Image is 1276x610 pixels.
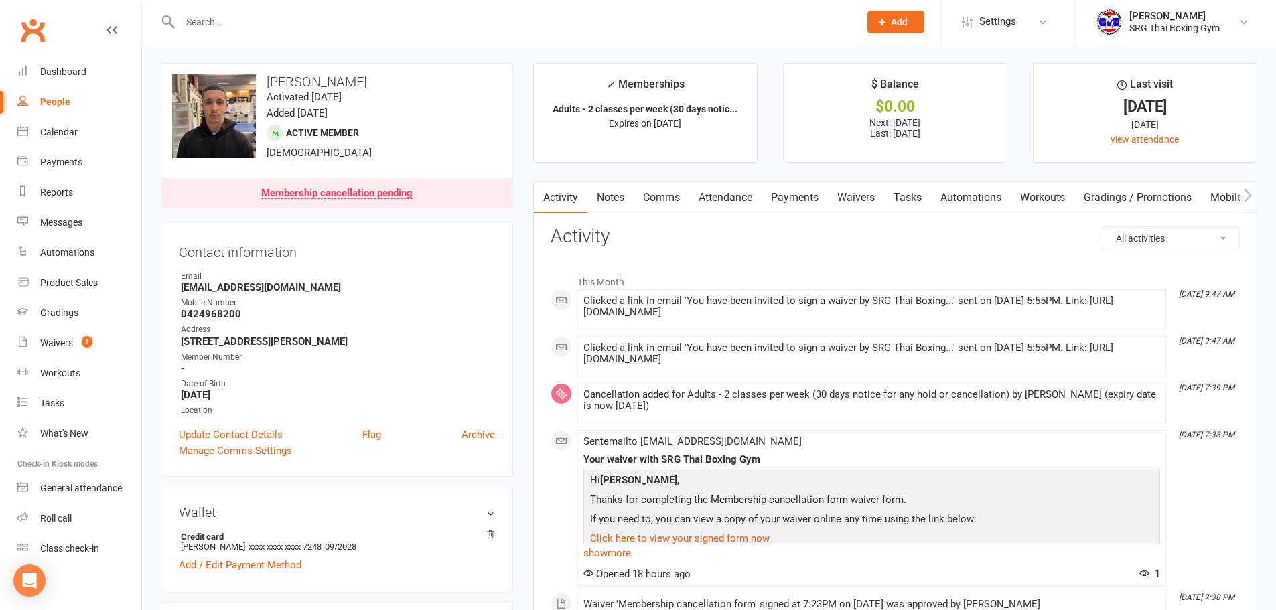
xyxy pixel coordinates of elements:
input: Search... [176,13,850,31]
i: [DATE] 7:38 PM [1179,430,1234,439]
li: This Month [551,268,1240,289]
a: Workouts [17,358,141,388]
a: Click here to view your signed form now [590,532,770,544]
a: What's New [17,418,141,449]
a: Gradings / Promotions [1074,182,1201,213]
p: Thanks for completing the Membership cancellation form waiver form. [587,491,1157,511]
strong: Adults - 2 classes per week (30 days notic... [553,104,737,115]
div: Roll call [40,513,72,524]
a: General attendance kiosk mode [17,473,141,504]
span: 09/2028 [325,542,356,552]
div: Waivers [40,337,73,348]
a: Calendar [17,117,141,147]
div: Email [181,270,495,283]
a: Activity [534,182,587,213]
time: Added [DATE] [267,107,328,119]
div: Messages [40,217,82,228]
div: Product Sales [40,277,98,288]
div: Automations [40,247,94,258]
a: Clubworx [16,13,50,47]
i: ✓ [606,78,615,91]
a: Messages [17,208,141,238]
div: Class check-in [40,543,99,554]
a: Waivers 2 [17,328,141,358]
strong: [STREET_ADDRESS][PERSON_NAME] [181,335,495,348]
a: Reports [17,177,141,208]
p: Next: [DATE] Last: [DATE] [796,117,995,139]
a: view attendance [1111,134,1179,145]
time: Activated [DATE] [267,91,342,103]
a: Payments [17,147,141,177]
div: Location [181,404,495,417]
a: Comms [634,182,689,213]
a: Workouts [1011,182,1074,213]
span: 2 [82,336,92,348]
div: Calendar [40,127,78,137]
span: xxxx xxxx xxxx 7248 [249,542,322,552]
div: Member Number [181,351,495,364]
strong: [PERSON_NAME] [600,474,677,486]
button: Add [867,11,924,33]
a: Manage Comms Settings [179,443,292,459]
a: show more [583,544,1160,562]
span: 1 [1139,568,1160,580]
a: Roll call [17,504,141,534]
span: [DEMOGRAPHIC_DATA] [267,147,372,159]
span: Settings [979,7,1016,37]
a: Payments [762,182,828,213]
div: Address [181,323,495,336]
strong: 0424968200 [181,308,495,320]
div: [DATE] [1046,100,1245,114]
strong: [DATE] [181,389,495,401]
div: SRG Thai Boxing Gym [1129,22,1220,34]
h3: Activity [551,226,1240,247]
div: Open Intercom Messenger [13,564,46,597]
a: Add / Edit Payment Method [179,557,301,573]
a: Flag [362,427,381,443]
div: Last visit [1117,76,1173,100]
div: Membership cancellation pending [261,188,413,199]
a: Gradings [17,298,141,328]
img: image1750398607.png [172,74,256,158]
a: Waivers [828,182,884,213]
i: [DATE] 7:39 PM [1179,383,1234,392]
div: $0.00 [796,100,995,114]
a: Mobile App [1201,182,1273,213]
div: Memberships [606,76,685,100]
span: Expires on [DATE] [609,118,681,129]
p: Hi , [587,472,1157,491]
a: Tasks [17,388,141,418]
strong: [EMAIL_ADDRESS][DOMAIN_NAME] [181,281,495,293]
div: Tasks [40,398,64,408]
div: [DATE] [1046,117,1245,132]
div: Payments [40,157,82,167]
a: Update Contact Details [179,427,283,443]
div: [PERSON_NAME] [1129,10,1220,22]
strong: - [181,362,495,374]
li: [PERSON_NAME] [179,530,495,554]
a: Notes [587,182,634,213]
div: Your waiver with SRG Thai Boxing Gym [583,454,1160,465]
h3: Wallet [179,505,495,520]
div: Date of Birth [181,378,495,390]
div: $ Balance [871,76,919,100]
p: If you need to, you can view a copy of your waiver online any time using the link below: [587,511,1157,530]
div: What's New [40,428,88,439]
i: [DATE] 7:38 PM [1179,593,1234,602]
a: Class kiosk mode [17,534,141,564]
h3: Contact information [179,240,495,260]
span: Sent email to [EMAIL_ADDRESS][DOMAIN_NAME] [583,435,802,447]
img: thumb_image1718682644.png [1096,9,1123,35]
span: Opened 18 hours ago [583,568,691,580]
a: Tasks [884,182,931,213]
div: Cancellation added for Adults - 2 classes per week (30 days notice for any hold or cancellation) ... [583,389,1160,412]
div: General attendance [40,483,122,493]
div: Reports [40,187,73,198]
a: Dashboard [17,57,141,87]
a: Attendance [689,182,762,213]
a: People [17,87,141,117]
span: Add [891,17,908,27]
div: Mobile Number [181,297,495,309]
div: Waiver 'Membership cancellation form' signed at 7:23PM on [DATE] was approved by [PERSON_NAME] [583,599,1160,610]
div: People [40,96,70,107]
